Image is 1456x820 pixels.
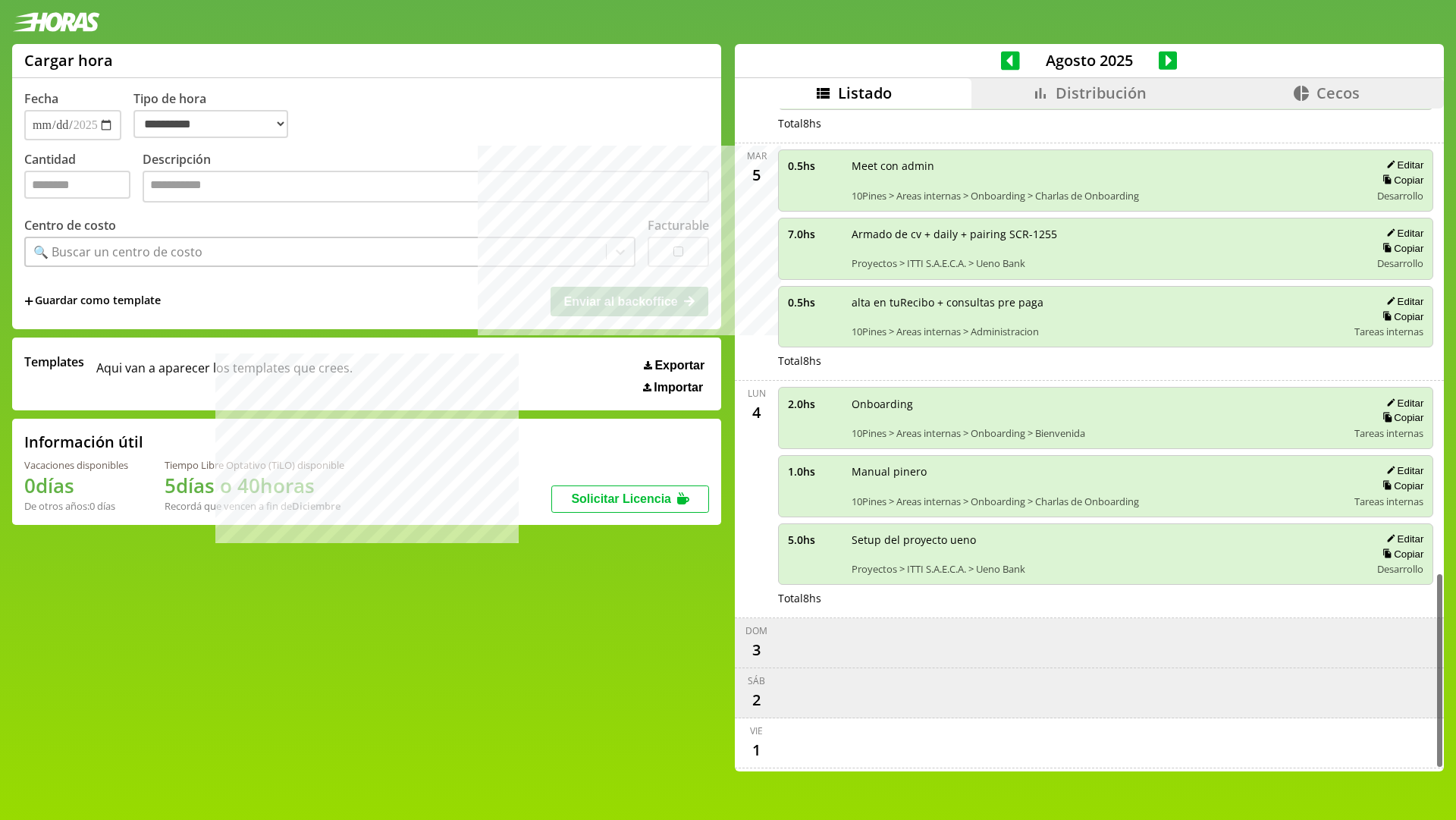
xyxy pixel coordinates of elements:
[165,458,344,472] div: Tiempo Libre Optativo (TiLO) disponible
[96,353,353,394] span: Aqui van a aparecer los templates que crees.
[24,458,128,472] div: Vacaciones disponibles
[24,472,128,499] h1: 0 días
[165,499,344,513] div: Recordá que vencen a fin de
[654,359,704,372] span: Exportar
[133,90,300,140] label: Tipo de hora
[838,83,892,103] span: Listado
[24,353,84,370] span: Templates
[24,293,33,309] span: +
[24,432,143,452] h2: Información útil
[143,151,709,206] label: Descripción
[1056,83,1147,103] span: Distribución
[24,499,128,513] div: De otros años: 0 días
[639,358,709,373] button: Exportar
[24,50,113,71] h1: Cargar hora
[165,472,344,499] h1: 5 días o 40 horas
[1020,50,1159,71] span: Agosto 2025
[1316,83,1360,103] span: Cecos
[654,381,703,394] span: Importar
[571,492,671,505] span: Solicitar Licencia
[735,108,1444,769] div: scrollable content
[24,151,143,206] label: Cantidad
[551,485,709,513] button: Solicitar Licencia
[133,110,288,138] select: Tipo de hora
[143,171,709,203] textarea: Descripción
[648,217,709,234] label: Facturable
[24,293,161,309] span: +Guardar como template
[24,217,116,234] label: Centro de costo
[292,499,340,513] b: Diciembre
[24,90,58,107] label: Fecha
[24,171,130,199] input: Cantidad
[33,243,202,260] div: 🔍 Buscar un centro de costo
[12,12,100,32] img: logotipo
